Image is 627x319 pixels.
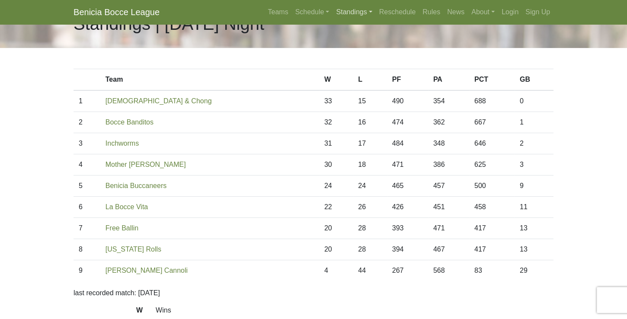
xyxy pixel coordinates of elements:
a: Rules [419,3,444,21]
td: 646 [469,133,515,154]
td: 362 [428,112,469,133]
td: 8 [74,239,100,260]
td: 471 [428,218,469,239]
a: News [444,3,468,21]
a: About [468,3,498,21]
td: 4 [319,260,353,281]
td: 688 [469,90,515,112]
td: 24 [353,175,387,197]
td: 16 [353,112,387,133]
td: 484 [387,133,428,154]
td: 465 [387,175,428,197]
td: 20 [319,239,353,260]
td: 451 [428,197,469,218]
a: Standings [333,3,375,21]
a: [US_STATE] Rolls [106,246,161,253]
td: 3 [515,154,553,175]
td: 28 [353,218,387,239]
td: 6 [74,197,100,218]
td: 29 [515,260,553,281]
td: 1 [74,90,100,112]
td: 28 [353,239,387,260]
th: W [319,69,353,91]
td: 500 [469,175,515,197]
th: PA [428,69,469,91]
td: 20 [319,218,353,239]
td: 490 [387,90,428,112]
td: 7 [74,218,100,239]
a: Schedule [292,3,333,21]
th: PF [387,69,428,91]
td: 348 [428,133,469,154]
td: 457 [428,175,469,197]
td: 4 [74,154,100,175]
a: Benicia Bocce League [74,3,160,21]
th: GB [515,69,553,91]
th: L [353,69,387,91]
dt: W [67,305,149,319]
td: 3 [74,133,100,154]
dd: Wins [149,305,560,316]
th: Team [100,69,319,91]
a: Free Ballin [106,224,138,232]
td: 22 [319,197,353,218]
a: [PERSON_NAME] Cannoli [106,267,188,274]
a: Benicia Buccaneers [106,182,166,189]
td: 0 [515,90,553,112]
td: 83 [469,260,515,281]
td: 354 [428,90,469,112]
a: Reschedule [376,3,419,21]
td: 5 [74,175,100,197]
a: Mother [PERSON_NAME] [106,161,186,168]
td: 13 [515,239,553,260]
td: 474 [387,112,428,133]
td: 13 [515,218,553,239]
a: Login [498,3,522,21]
td: 32 [319,112,353,133]
td: 426 [387,197,428,218]
td: 267 [387,260,428,281]
td: 625 [469,154,515,175]
td: 15 [353,90,387,112]
td: 31 [319,133,353,154]
td: 393 [387,218,428,239]
td: 11 [515,197,553,218]
td: 44 [353,260,387,281]
td: 9 [515,175,553,197]
td: 417 [469,218,515,239]
td: 1 [515,112,553,133]
td: 667 [469,112,515,133]
a: Sign Up [522,3,553,21]
td: 386 [428,154,469,175]
td: 24 [319,175,353,197]
td: 30 [319,154,353,175]
a: Bocce Banditos [106,118,154,126]
td: 568 [428,260,469,281]
a: [DEMOGRAPHIC_DATA] & Chong [106,97,212,105]
th: PCT [469,69,515,91]
td: 2 [515,133,553,154]
td: 18 [353,154,387,175]
td: 9 [74,260,100,281]
td: 17 [353,133,387,154]
td: 458 [469,197,515,218]
a: Inchworms [106,140,139,147]
td: 417 [469,239,515,260]
p: last recorded match: [DATE] [74,288,553,298]
td: 33 [319,90,353,112]
a: Teams [264,3,291,21]
td: 26 [353,197,387,218]
td: 471 [387,154,428,175]
a: La Bocce Vita [106,203,148,211]
td: 2 [74,112,100,133]
td: 394 [387,239,428,260]
td: 467 [428,239,469,260]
